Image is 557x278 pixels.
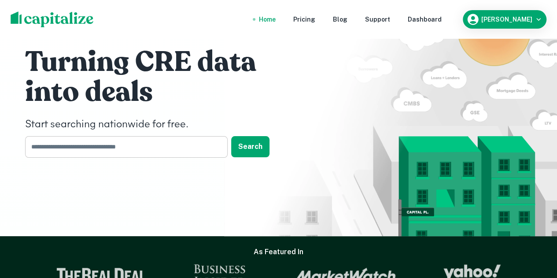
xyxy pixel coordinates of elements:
[408,15,442,24] a: Dashboard
[259,15,276,24] a: Home
[11,11,94,27] img: capitalize-logo.png
[254,247,303,257] h6: As Featured In
[25,117,289,133] h4: Start searching nationwide for free.
[365,15,390,24] a: Support
[293,15,315,24] a: Pricing
[481,16,532,22] h6: [PERSON_NAME]
[463,10,546,29] button: [PERSON_NAME]
[25,44,289,80] h1: Turning CRE data
[231,136,269,157] button: Search
[333,15,347,24] a: Blog
[513,208,557,250] iframe: Chat Widget
[25,74,289,110] h1: into deals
